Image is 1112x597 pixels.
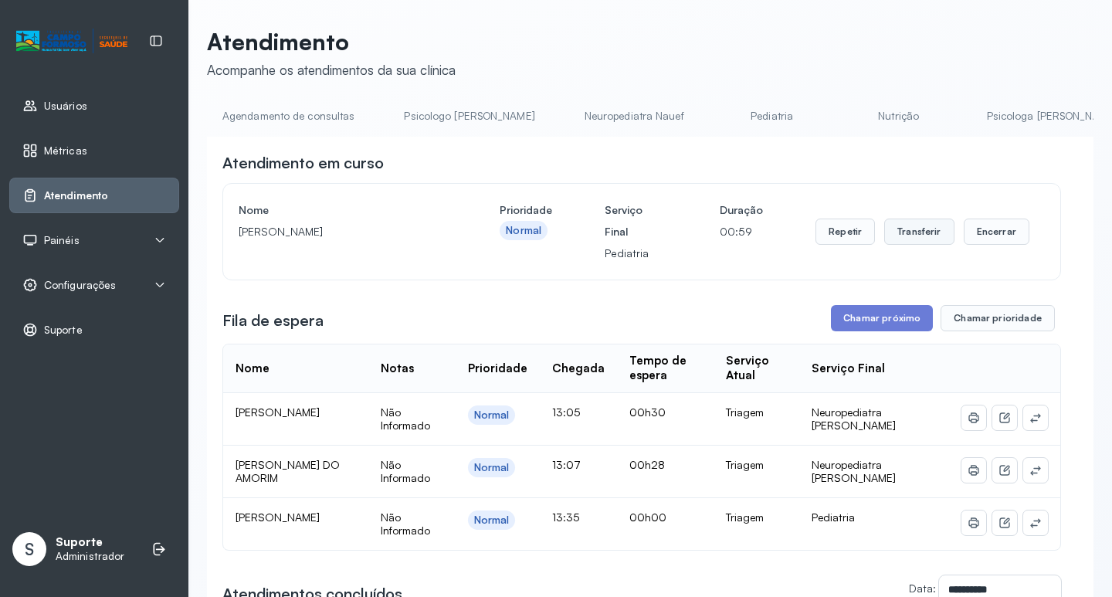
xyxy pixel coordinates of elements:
a: Nutrição [845,103,953,129]
span: Não Informado [381,405,430,432]
div: Triagem [726,405,787,419]
span: Neuropediatra [PERSON_NAME] [812,405,896,432]
div: Normal [474,461,510,474]
h3: Atendimento em curso [222,152,384,174]
p: Atendimento [207,28,456,56]
p: 00:59 [720,221,763,243]
a: Agendamento de consultas [207,103,370,129]
h4: Serviço Final [605,199,667,243]
div: Normal [474,514,510,527]
span: Configurações [44,279,116,292]
a: Neuropediatra Nauef [569,103,700,129]
div: Triagem [726,511,787,524]
h4: Prioridade [500,199,552,221]
button: Transferir [884,219,954,245]
span: Usuários [44,100,87,113]
span: 00h00 [629,511,666,524]
div: Tempo de espera [629,354,701,383]
span: Painéis [44,234,80,247]
div: Normal [506,224,541,237]
span: 13:07 [552,458,581,471]
div: Prioridade [468,361,527,376]
button: Chamar prioridade [941,305,1055,331]
a: Psicologo [PERSON_NAME] [388,103,550,129]
div: Normal [474,409,510,422]
span: 00h28 [629,458,665,471]
span: Suporte [44,324,83,337]
div: Notas [381,361,414,376]
a: Pediatria [718,103,826,129]
img: Logotipo do estabelecimento [16,29,127,54]
a: Usuários [22,98,166,114]
p: Administrador [56,550,124,563]
span: Neuropediatra [PERSON_NAME] [812,458,896,485]
h3: Fila de espera [222,310,324,331]
span: Não Informado [381,458,430,485]
div: Nome [236,361,270,376]
span: Não Informado [381,511,430,538]
div: Acompanhe os atendimentos da sua clínica [207,62,456,78]
span: [PERSON_NAME] [236,405,320,419]
a: Atendimento [22,188,166,203]
span: Métricas [44,144,87,158]
div: Serviço Atual [726,354,787,383]
p: [PERSON_NAME] [239,221,447,243]
span: 00h30 [629,405,666,419]
h4: Duração [720,199,763,221]
h4: Nome [239,199,447,221]
button: Chamar próximo [831,305,933,331]
a: Métricas [22,143,166,158]
span: Atendimento [44,189,108,202]
span: [PERSON_NAME] DO AMORIM [236,458,340,485]
div: Triagem [726,458,787,472]
p: Pediatria [605,243,667,264]
label: Data: [909,582,936,595]
span: 13:05 [552,405,580,419]
div: Chegada [552,361,605,376]
button: Encerrar [964,219,1029,245]
div: Serviço Final [812,361,885,376]
span: 13:35 [552,511,579,524]
p: Suporte [56,535,124,550]
span: Pediatria [812,511,855,524]
button: Repetir [815,219,875,245]
span: [PERSON_NAME] [236,511,320,524]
